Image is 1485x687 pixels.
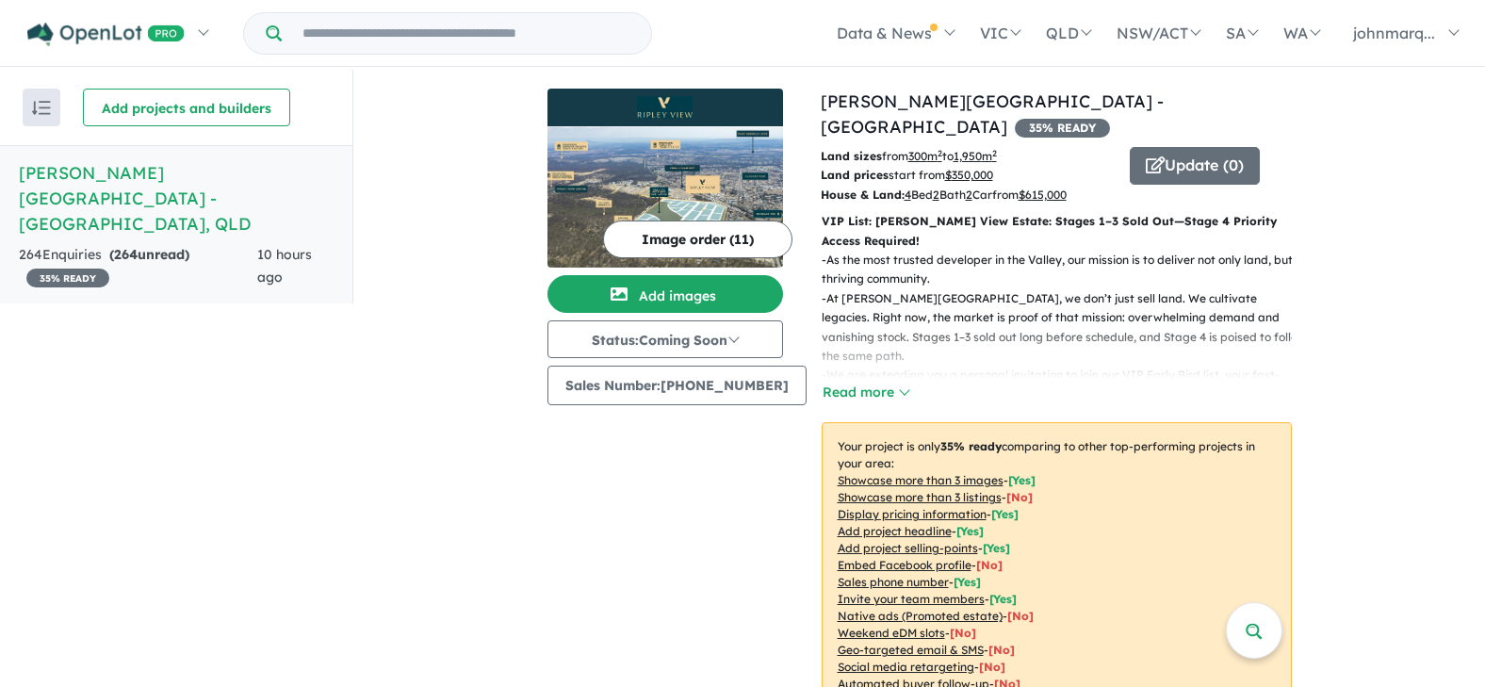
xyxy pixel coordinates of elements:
u: Embed Facebook profile [838,558,971,572]
p: from [821,147,1116,166]
u: Social media retargeting [838,660,974,674]
u: Add project headline [838,524,952,538]
u: 300 m [908,149,942,163]
b: Land prices [821,168,889,182]
img: sort.svg [32,101,51,115]
button: Image order (11) [603,221,792,258]
span: 35 % READY [1015,119,1110,138]
button: Read more [822,382,910,403]
button: Add projects and builders [83,89,290,126]
sup: 2 [938,148,942,158]
button: Add images [547,275,783,313]
u: 2 [966,188,972,202]
sup: 2 [992,148,997,158]
span: johnmarq... [1353,24,1435,42]
span: [No] [979,660,1005,674]
u: Showcase more than 3 images [838,473,1004,487]
u: 2 [933,188,939,202]
span: [ Yes ] [989,592,1017,606]
u: 4 [905,188,911,202]
button: Sales Number:[PHONE_NUMBER] [547,366,807,405]
u: Weekend eDM slots [838,626,945,640]
u: $ 615,000 [1019,188,1067,202]
b: House & Land: [821,188,905,202]
u: Add project selling-points [838,541,978,555]
div: 264 Enquir ies [19,244,257,289]
span: [ Yes ] [983,541,1010,555]
p: Bed Bath Car from [821,186,1116,204]
img: Openlot PRO Logo White [27,23,185,46]
span: 10 hours ago [257,246,312,286]
span: [ Yes ] [954,575,981,589]
span: 35 % READY [26,269,109,287]
u: Invite your team members [838,592,985,606]
span: 264 [114,246,138,263]
span: [ No ] [976,558,1003,572]
span: [ Yes ] [1008,473,1036,487]
p: VIP List: [PERSON_NAME] View Estate: Stages 1–3 Sold Out—Stage 4 Priority Access Required! [822,212,1292,251]
img: Ripley View Estate - Flinders View Logo [555,96,775,119]
p: - We are extending you a personal invitation to join our VIP Early Bird list, your fast-track to ... [822,366,1307,443]
h5: [PERSON_NAME][GEOGRAPHIC_DATA] - [GEOGRAPHIC_DATA] , QLD [19,160,334,237]
p: - At [PERSON_NAME][GEOGRAPHIC_DATA], we don’t just sell land. We cultivate legacies. Right now, t... [822,289,1307,367]
u: Sales phone number [838,575,949,589]
b: Land sizes [821,149,882,163]
span: [ No ] [1006,490,1033,504]
u: Native ads (Promoted estate) [838,609,1003,623]
span: [ Yes ] [991,507,1019,521]
button: Status:Coming Soon [547,320,783,358]
strong: ( unread) [109,246,189,263]
span: [No] [1007,609,1034,623]
u: Geo-targeted email & SMS [838,643,984,657]
input: Try estate name, suburb, builder or developer [286,13,647,54]
span: [No] [950,626,976,640]
a: Ripley View Estate - Flinders View LogoRipley View Estate - Flinders View [547,89,783,268]
b: 35 % ready [940,439,1002,453]
a: [PERSON_NAME][GEOGRAPHIC_DATA] - [GEOGRAPHIC_DATA] [821,90,1164,138]
p: start from [821,166,1116,185]
p: - As the most trusted developer in the Valley, our mission is to deliver not only land, but a thr... [822,251,1307,289]
button: Update (0) [1130,147,1260,185]
span: to [942,149,997,163]
u: 1,950 m [954,149,997,163]
u: Showcase more than 3 listings [838,490,1002,504]
u: Display pricing information [838,507,987,521]
img: Ripley View Estate - Flinders View [547,126,783,268]
span: [No] [988,643,1015,657]
u: $ 350,000 [945,168,993,182]
span: [ Yes ] [956,524,984,538]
